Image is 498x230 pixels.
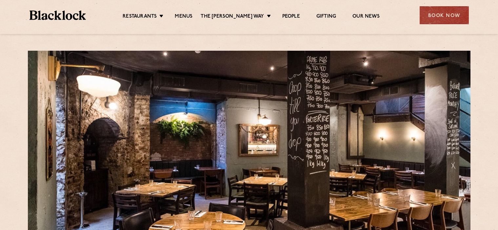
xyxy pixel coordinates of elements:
[420,6,469,24] div: Book Now
[123,13,157,21] a: Restaurants
[282,13,300,21] a: People
[30,10,86,20] img: BL_Textured_Logo-footer-cropped.svg
[352,13,380,21] a: Our News
[201,13,264,21] a: The [PERSON_NAME] Way
[316,13,336,21] a: Gifting
[175,13,192,21] a: Menus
